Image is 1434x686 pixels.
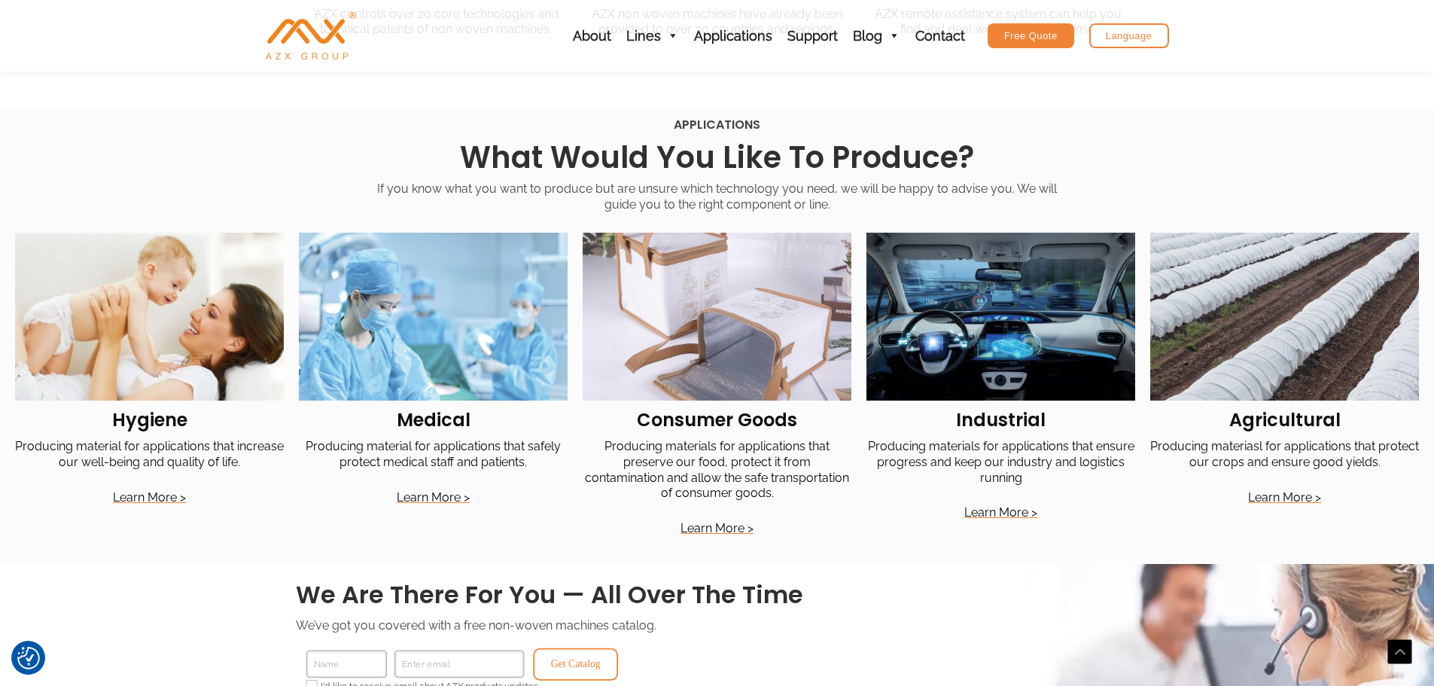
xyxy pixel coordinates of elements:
[868,439,1134,485] a: Producing materials for applications that ensure progress and keep our industry and logistics run...
[583,233,851,401] img: nonwoven fabric bag for packing
[1150,439,1419,469] a: Producing materiasl for applications that protect our crops and ensure good yields.
[112,407,187,432] a: hygiene
[533,648,618,681] button: Get Catalog
[8,133,1426,181] h2: What would you like to produce?
[362,181,1072,213] p: If you know what you want to produce but are unsure which technology you need, we will be happy t...
[113,490,186,505] a: Learn More >
[296,618,1139,634] p: We’ve got you covered with a free non-woven machines catalog.
[296,579,1139,611] h3: We are there for you — all over the time
[15,233,284,401] img: hygiene nonwoven fabric
[585,439,849,500] a: Producing materials for applications that preserve our food, protect it from contamination and al...
[306,439,561,469] a: Producing material for applications that safely protect medical staff and patients.
[299,233,568,401] img: azx nonwoven fabric for medical
[8,117,1426,133] h3: APPLICATIONS
[637,407,797,432] a: consumer goods
[866,233,1135,401] img: nonwoven fabric for Autonomous-vehicles
[15,439,284,469] a: Producing material for applications that increase our well-being and quality of life.
[266,28,356,42] a: AZX Nonwoven Machine
[1089,23,1169,48] a: Language
[17,647,40,669] img: Revisit consent button
[17,647,40,669] button: Consent Preferences
[1229,407,1341,432] a: agricultural
[680,521,754,535] a: Learn More >
[306,651,386,678] input: Name
[394,651,524,678] input: Enter email
[956,407,1046,432] a: industrial
[1150,233,1419,401] img: azx nonwoven fabric for agriculture
[397,407,470,432] a: medical
[1248,490,1321,505] a: Learn More >
[964,505,1037,520] a: Learn More >
[988,23,1074,48] a: Free Quote
[397,490,470,505] a: Learn More >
